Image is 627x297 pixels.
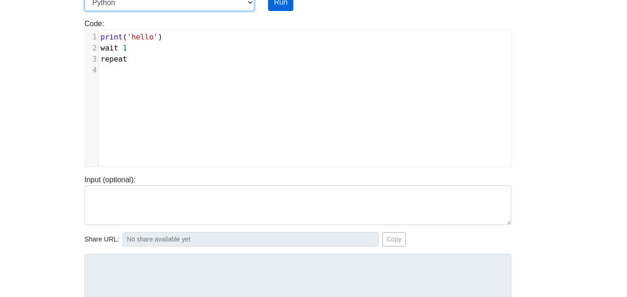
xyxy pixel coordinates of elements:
div: Code: [78,18,518,167]
span: Share URL: [84,235,119,245]
span: print [101,33,123,41]
span: wait [101,44,118,52]
div: 4 [85,65,98,76]
span: 1 [123,44,127,52]
input: No share available yet [123,232,379,247]
button: Copy [382,232,406,247]
span: ( ) [101,33,162,41]
span: repeat [101,55,127,63]
div: Input (optional): [78,174,518,225]
div: 2 [85,43,98,54]
div: 3 [85,54,98,65]
div: 1 [85,32,98,43]
span: 'hello' [127,33,158,41]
